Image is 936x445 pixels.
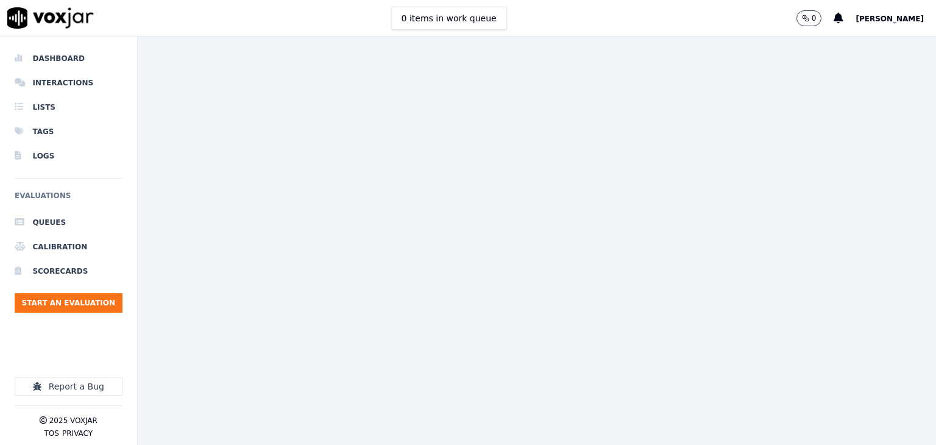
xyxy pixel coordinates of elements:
[15,259,122,283] a: Scorecards
[15,95,122,119] a: Lists
[15,188,122,210] h6: Evaluations
[15,46,122,71] a: Dashboard
[7,7,94,29] img: voxjar logo
[15,293,122,313] button: Start an Evaluation
[49,416,97,425] p: 2025 Voxjar
[15,71,122,95] a: Interactions
[796,10,822,26] button: 0
[812,13,817,23] p: 0
[856,11,936,26] button: [PERSON_NAME]
[856,15,924,23] span: [PERSON_NAME]
[15,144,122,168] a: Logs
[15,377,122,396] button: Report a Bug
[44,429,59,438] button: TOS
[391,7,507,30] button: 0 items in work queue
[62,429,93,438] button: Privacy
[15,210,122,235] a: Queues
[15,119,122,144] a: Tags
[15,235,122,259] a: Calibration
